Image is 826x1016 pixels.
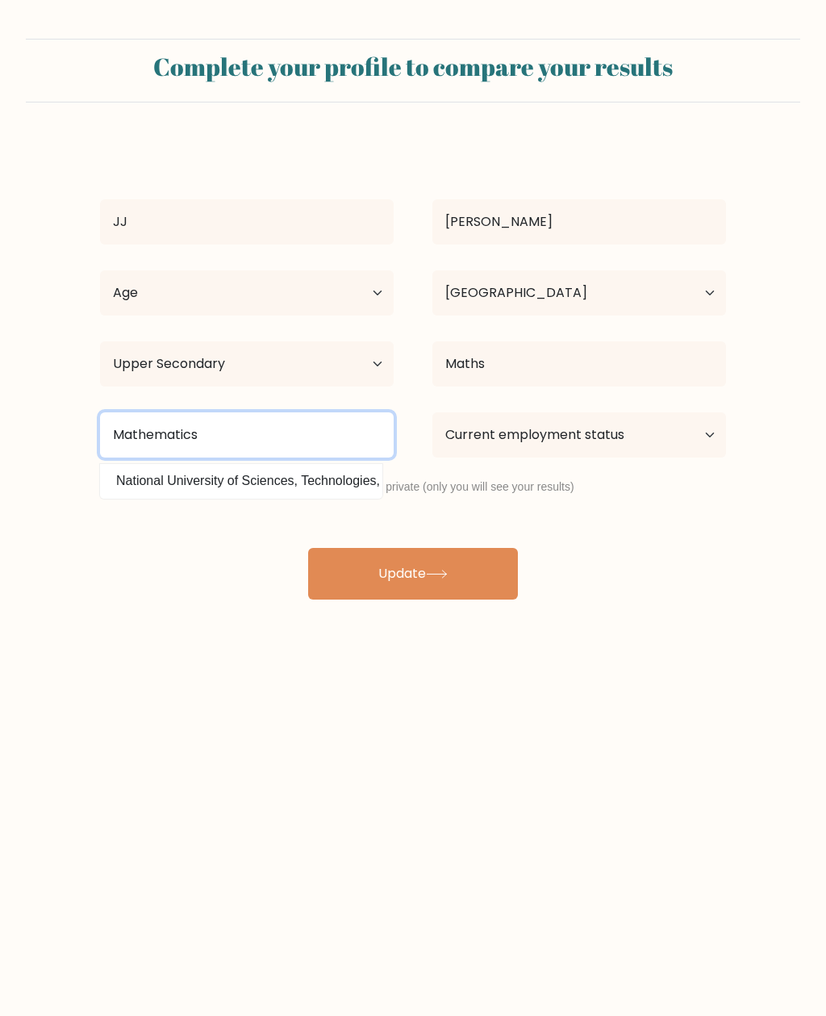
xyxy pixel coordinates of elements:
option: National University of Sciences, Technologies, Engineering and Mathematics ([GEOGRAPHIC_DATA]) [104,468,378,494]
label: I want my profile to be private (only you will see your results) [272,480,574,493]
input: Most relevant educational institution [100,412,394,458]
input: What did you study? [432,341,726,387]
input: Last name [432,199,726,245]
button: Update [308,548,518,600]
input: First name [100,199,394,245]
h2: Complete your profile to compare your results [35,52,791,82]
